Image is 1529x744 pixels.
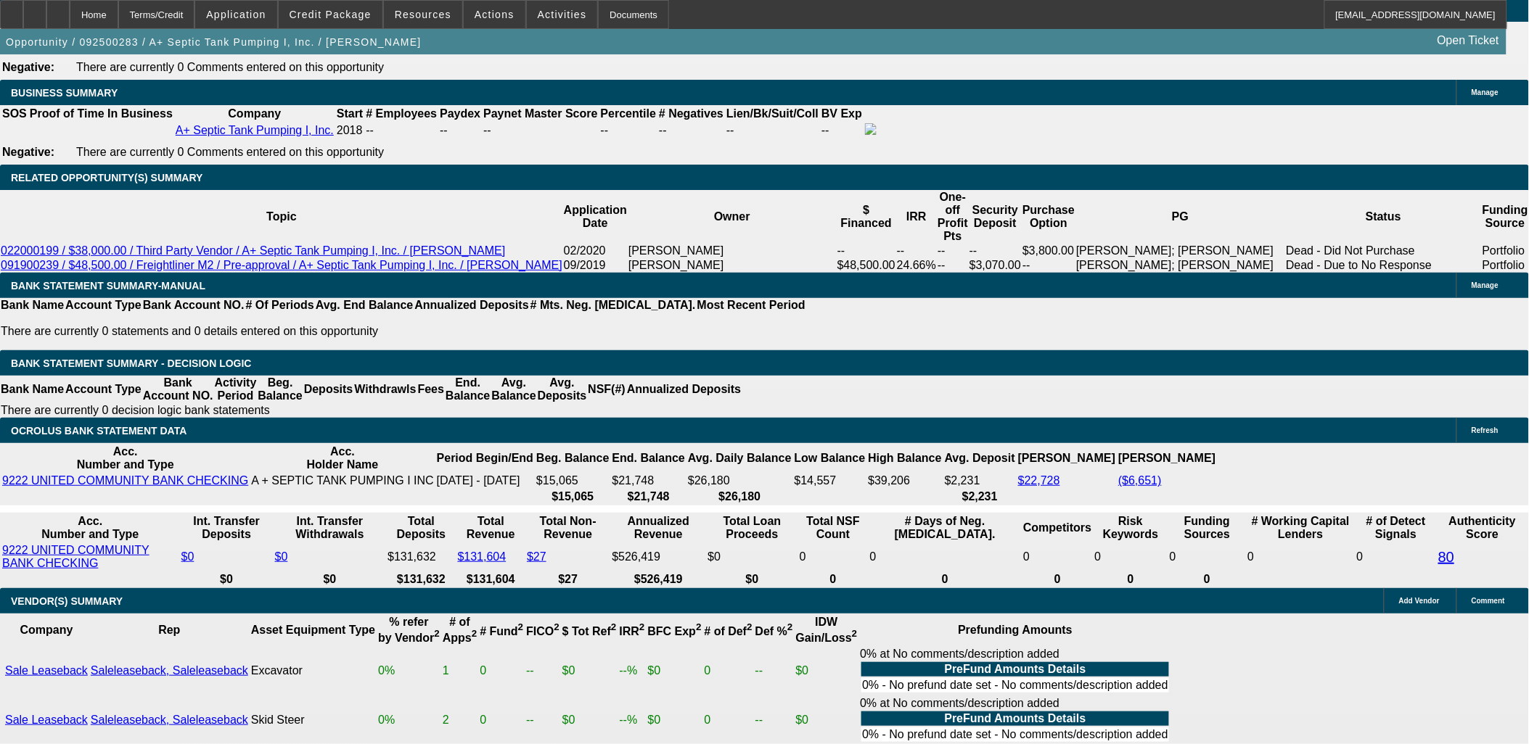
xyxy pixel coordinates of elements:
a: A+ Septic Tank Pumping I, Inc. [176,124,334,136]
th: $0 [274,572,386,587]
a: $27 [527,550,546,563]
th: Int. Transfer Deposits [181,514,273,542]
b: Paynet Master Score [483,107,597,120]
td: 09/2019 [563,258,628,273]
th: Annualized Deposits [626,376,742,403]
td: -- [969,244,1022,258]
div: $526,419 [612,550,705,563]
div: 0% at No comments/description added [860,697,1171,743]
b: # Employees [366,107,437,120]
a: $0 [181,550,194,563]
a: Sale Leaseback [5,714,88,726]
th: $15,065 [536,489,610,504]
a: 091900239 / $48,500.00 / Freightliner M2 / Pre-approval / A+ Septic Tank Pumping I, Inc. / [PERSO... [1,259,562,271]
th: Avg. Balance [491,376,536,403]
th: Proof of Time In Business [29,107,173,121]
b: $ Tot Ref [562,625,617,637]
a: Open Ticket [1432,28,1505,53]
td: -- [821,123,863,139]
span: OCROLUS BANK STATEMENT DATA [11,425,186,437]
td: -- [439,123,481,139]
th: Funding Sources [1169,514,1246,542]
sup: 2 [435,629,440,640]
p: There are currently 0 statements and 0 details entered on this opportunity [1,325,806,338]
td: $26,180 [687,474,792,488]
a: $131,604 [458,550,507,563]
td: $0 [562,696,618,744]
b: # of Apps [443,616,477,644]
th: Avg. Daily Balance [687,445,792,472]
td: $0 [795,647,858,695]
th: Avg. Deposit [944,445,1016,472]
td: [DATE] - [DATE] [436,474,534,488]
b: Start [337,107,363,120]
td: $0 [647,647,702,695]
td: 24.66% [896,258,937,273]
th: Deposits [303,376,354,403]
b: Paydex [440,107,480,120]
th: Account Type [65,376,142,403]
th: $21,748 [612,489,686,504]
th: 0 [1094,572,1168,587]
td: 0 [1022,543,1092,571]
a: Saleleaseback, Saleleaseback [91,714,248,726]
span: Bank Statement Summary - Decision Logic [11,357,252,369]
td: Excavator [250,647,376,695]
b: Company [228,107,281,120]
th: [PERSON_NAME] [1118,445,1216,472]
th: Bank Account NO. [142,298,245,313]
th: End. Balance [445,376,491,403]
span: Add Vendor [1399,597,1440,605]
td: 0% [377,647,440,695]
th: 0 [1169,572,1246,587]
th: Acc. Holder Name [250,445,434,472]
span: VENDOR(S) SUMMARY [11,595,123,607]
span: BUSINESS SUMMARY [11,87,118,99]
td: $0 [562,647,618,695]
sup: 2 [639,622,644,633]
div: -- [659,124,723,137]
span: 0 [1247,550,1254,563]
b: Negative: [2,146,54,158]
b: % refer by Vendor [378,616,440,644]
td: -- [525,647,560,695]
th: End. Balance [612,445,686,472]
th: Avg. End Balance [315,298,414,313]
span: Actions [475,9,515,20]
td: $2,231 [944,474,1016,488]
b: BV Exp [821,107,862,120]
th: 0 [1022,572,1092,587]
td: -- [755,696,794,744]
th: Total Revenue [457,514,525,542]
th: Acc. Number and Type [1,445,249,472]
th: Annualized Revenue [611,514,705,542]
a: 80 [1438,549,1454,565]
b: Company [20,624,73,636]
b: Prefunding Amounts [958,624,1073,636]
th: Security Deposit [969,190,1022,244]
th: Purchase Option [1022,190,1075,244]
td: 0% [377,696,440,744]
th: $0 [181,572,273,587]
td: 0 [704,647,753,695]
td: Portfolio [1482,258,1529,273]
th: Int. Transfer Withdrawals [274,514,386,542]
sup: 2 [852,629,857,640]
td: $131,632 [387,543,455,571]
div: -- [483,124,597,137]
td: Skid Steer [250,696,376,744]
a: Saleleaseback, Saleleaseback [91,664,248,677]
th: $ Financed [837,190,896,244]
th: Bank Account NO. [142,376,214,403]
b: Def % [755,625,793,637]
td: [PERSON_NAME]; [PERSON_NAME] [1075,244,1285,258]
th: Sum of the Total NSF Count and Total Overdraft Fee Count from Ocrolus [799,514,868,542]
th: Funding Source [1482,190,1529,244]
b: Negative: [2,61,54,73]
td: 0 [1169,543,1246,571]
th: Avg. Deposits [537,376,588,403]
th: NSF(#) [587,376,626,403]
a: Sale Leaseback [5,664,88,677]
td: 0 [479,647,524,695]
b: # Negatives [659,107,723,120]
